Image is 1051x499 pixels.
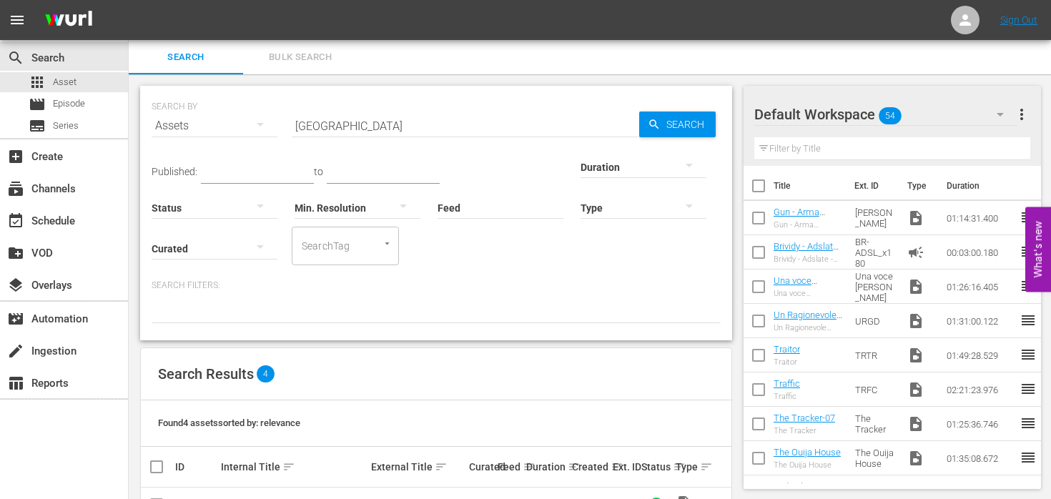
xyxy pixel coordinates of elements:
[137,49,235,66] span: Search
[1020,415,1037,432] span: reorder
[371,458,465,475] div: External Title
[1020,380,1037,397] span: reorder
[152,106,277,146] div: Assets
[849,372,902,407] td: TRFC
[774,241,843,262] a: Brividy - Adslate - 015s
[526,458,568,475] div: Duration
[941,338,1020,372] td: 01:49:28.529
[774,392,800,401] div: Traffic
[7,375,24,392] span: Reports
[907,381,924,398] span: Video
[774,460,841,470] div: The Ouija House
[774,426,835,435] div: The Tracker
[941,235,1020,270] td: 00:03:00.180
[941,304,1020,338] td: 01:31:00.122
[849,270,902,304] td: Una voce [PERSON_NAME]
[152,166,197,177] span: Published:
[774,481,829,492] a: Midnight Man
[221,458,366,475] div: Internal Title
[907,209,924,227] span: Video
[849,338,902,372] td: TRTR
[9,11,26,29] span: menu
[774,323,844,332] div: Un Ragionevole Dubbio
[754,94,1018,134] div: Default Workspace
[1020,209,1037,226] span: reorder
[314,166,323,177] span: to
[1020,277,1037,295] span: reorder
[158,365,254,382] span: Search Results
[774,310,842,331] a: Un Ragionevole Dubbio
[1020,346,1037,363] span: reorder
[29,96,46,113] span: Episode
[941,372,1020,407] td: 02:21:23.976
[907,244,924,261] span: Ad
[774,207,825,228] a: Gun - Arma Micidiale
[774,255,844,264] div: Brividy - Adslate - 180s
[941,441,1020,475] td: 01:35:08.672
[676,458,694,475] div: Type
[774,412,835,423] a: The Tracker-07
[1020,243,1037,260] span: reorder
[34,4,103,37] img: ans4CAIJ8jUAAAAAAAAAAAAAAAAAAAAAAAAgQb4GAAAAAAAAAAAAAAAAAAAAAAAAJMjXAAAAAAAAAAAAAAAAAAAAAAAAgAT5G...
[257,365,275,382] span: 4
[849,235,902,270] td: BR-ADSL_x180
[152,280,721,292] p: Search Filters:
[661,112,716,137] span: Search
[523,460,536,473] span: sort
[7,212,24,229] span: Schedule
[941,270,1020,304] td: 01:26:16.405
[7,148,24,165] span: Create
[907,415,924,433] span: Video
[774,289,844,298] div: Una voce [PERSON_NAME]
[7,277,24,294] span: Overlays
[1000,14,1037,26] a: Sign Out
[774,220,844,229] div: Gun - Arma Micidiale
[849,304,902,338] td: URGD
[53,97,85,111] span: Episode
[29,74,46,91] span: Asset
[774,447,841,458] a: The Ouija House
[938,166,1024,206] th: Duration
[1013,106,1030,123] span: more_vert
[907,450,924,467] span: Video
[53,75,77,89] span: Asset
[158,418,300,428] span: Found 4 assets sorted by: relevance
[53,119,79,133] span: Series
[673,460,686,473] span: sort
[568,460,581,473] span: sort
[469,461,493,473] div: Curated
[1013,97,1030,132] button: more_vert
[846,166,899,206] th: Ext. ID
[1025,207,1051,292] button: Open Feedback Widget
[29,117,46,134] span: Series
[572,458,608,475] div: Created
[941,407,1020,441] td: 01:25:36.746
[849,441,902,475] td: The Ouija House
[252,49,349,66] span: Bulk Search
[7,244,24,262] span: VOD
[175,461,217,473] div: ID
[774,344,800,355] a: Traitor
[899,166,938,206] th: Type
[774,357,800,367] div: Traitor
[849,201,902,235] td: [PERSON_NAME]
[7,49,24,66] span: Search
[1020,312,1037,329] span: reorder
[849,407,902,441] td: The Tracker
[641,458,671,475] div: Status
[907,347,924,364] span: Video
[7,310,24,327] span: Automation
[941,201,1020,235] td: 01:14:31.400
[639,112,716,137] button: Search
[774,378,800,389] a: Traffic
[1020,449,1037,466] span: reorder
[907,312,924,330] span: Video
[380,237,394,250] button: Open
[613,461,637,473] div: Ext. ID
[907,278,924,295] span: Video
[774,166,846,206] th: Title
[498,458,522,475] div: Feed
[879,101,902,131] span: 54
[435,460,448,473] span: sort
[7,180,24,197] span: Channels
